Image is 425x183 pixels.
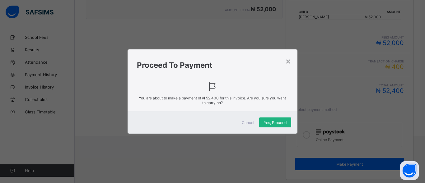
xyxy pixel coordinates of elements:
[400,161,419,180] button: Open asap
[285,56,291,66] div: ×
[202,96,219,100] span: ₦ 52,400
[264,120,287,125] span: Yes, Proceed
[137,61,288,70] h1: Proceed To Payment
[242,120,254,125] span: Cancel
[137,96,288,105] span: You are about to make a payment of for this invoice. Are you sure you want to carry on?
